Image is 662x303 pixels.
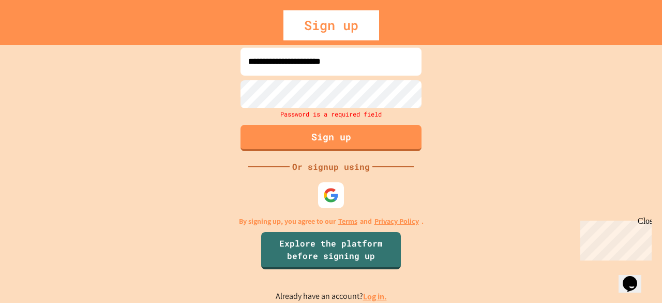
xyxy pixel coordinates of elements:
div: Chat with us now!Close [4,4,71,66]
p: By signing up, you agree to our and . [239,216,424,227]
button: Sign up [240,125,422,151]
div: Password is a required field [238,108,424,120]
a: Terms [338,216,357,227]
iframe: chat widget [619,262,652,293]
a: Privacy Policy [374,216,419,227]
p: Already have an account? [276,290,387,303]
div: Sign up [283,10,379,40]
img: google-icon.svg [323,187,339,203]
div: Or signup using [290,161,372,173]
a: Log in. [363,291,387,302]
a: Explore the platform before signing up [261,232,401,269]
iframe: chat widget [576,217,652,261]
